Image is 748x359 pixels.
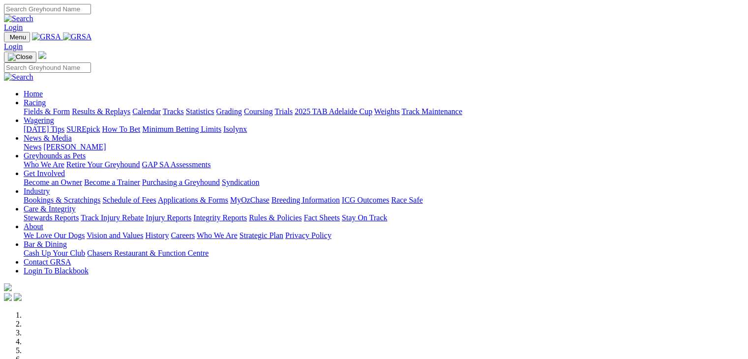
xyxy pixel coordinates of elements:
[24,240,67,248] a: Bar & Dining
[24,143,41,151] a: News
[4,32,30,42] button: Toggle navigation
[24,196,100,204] a: Bookings & Scratchings
[24,213,744,222] div: Care & Integrity
[84,178,140,186] a: Become a Trainer
[4,52,36,62] button: Toggle navigation
[244,107,273,116] a: Coursing
[24,258,71,266] a: Contact GRSA
[4,62,91,73] input: Search
[24,151,86,160] a: Greyhounds as Pets
[24,90,43,98] a: Home
[158,196,228,204] a: Applications & Forms
[24,231,85,239] a: We Love Our Dogs
[24,213,79,222] a: Stewards Reports
[171,231,195,239] a: Careers
[142,160,211,169] a: GAP SA Assessments
[72,107,130,116] a: Results & Replays
[24,134,72,142] a: News & Media
[87,249,209,257] a: Chasers Restaurant & Function Centre
[32,32,61,41] img: GRSA
[391,196,422,204] a: Race Safe
[24,187,50,195] a: Industry
[146,213,191,222] a: Injury Reports
[4,283,12,291] img: logo-grsa-white.png
[66,125,100,133] a: SUREpick
[24,169,65,178] a: Get Involved
[24,116,54,124] a: Wagering
[285,231,331,239] a: Privacy Policy
[10,33,26,41] span: Menu
[4,293,12,301] img: facebook.svg
[24,107,744,116] div: Racing
[304,213,340,222] a: Fact Sheets
[342,196,389,204] a: ICG Outcomes
[193,213,247,222] a: Integrity Reports
[4,42,23,51] a: Login
[271,196,340,204] a: Breeding Information
[274,107,293,116] a: Trials
[4,23,23,31] a: Login
[24,267,89,275] a: Login To Blackbook
[132,107,161,116] a: Calendar
[24,249,85,257] a: Cash Up Your Club
[102,196,156,204] a: Schedule of Fees
[142,178,220,186] a: Purchasing a Greyhound
[8,53,32,61] img: Close
[24,125,744,134] div: Wagering
[342,213,387,222] a: Stay On Track
[216,107,242,116] a: Grading
[197,231,238,239] a: Who We Are
[63,32,92,41] img: GRSA
[239,231,283,239] a: Strategic Plan
[14,293,22,301] img: twitter.svg
[24,249,744,258] div: Bar & Dining
[249,213,302,222] a: Rules & Policies
[24,125,64,133] a: [DATE] Tips
[38,51,46,59] img: logo-grsa-white.png
[24,178,82,186] a: Become an Owner
[24,178,744,187] div: Get Involved
[24,160,744,169] div: Greyhounds as Pets
[87,231,143,239] a: Vision and Values
[24,143,744,151] div: News & Media
[24,107,70,116] a: Fields & Form
[24,231,744,240] div: About
[374,107,400,116] a: Weights
[402,107,462,116] a: Track Maintenance
[66,160,140,169] a: Retire Your Greyhound
[4,73,33,82] img: Search
[81,213,144,222] a: Track Injury Rebate
[24,196,744,205] div: Industry
[24,98,46,107] a: Racing
[230,196,269,204] a: MyOzChase
[43,143,106,151] a: [PERSON_NAME]
[102,125,141,133] a: How To Bet
[24,160,64,169] a: Who We Are
[295,107,372,116] a: 2025 TAB Adelaide Cup
[222,178,259,186] a: Syndication
[24,205,76,213] a: Care & Integrity
[4,4,91,14] input: Search
[142,125,221,133] a: Minimum Betting Limits
[163,107,184,116] a: Tracks
[4,14,33,23] img: Search
[145,231,169,239] a: History
[24,222,43,231] a: About
[186,107,214,116] a: Statistics
[223,125,247,133] a: Isolynx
